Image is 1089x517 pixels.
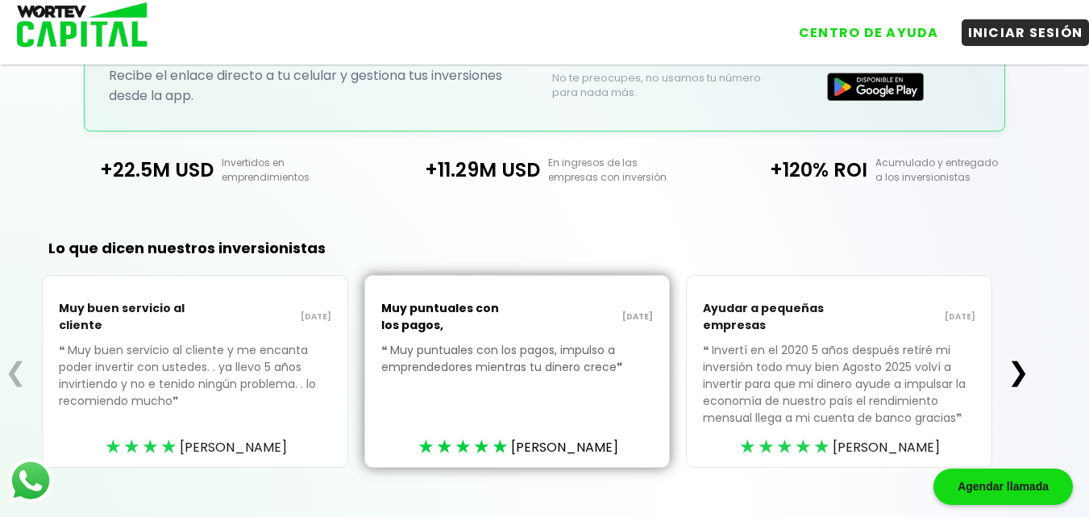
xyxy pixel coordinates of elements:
[195,311,331,323] p: [DATE]
[1003,356,1034,388] button: ❯
[867,156,1035,185] p: Acumulado y entregado a los inversionistas
[703,342,975,451] p: Invertí en el 2020 5 años después retiré mi inversión todo muy bien Agosto 2025 volví a invertir ...
[381,342,654,400] p: Muy puntuales con los pagos, impulso a emprendedores mientras tu dinero crece
[59,342,331,434] p: Muy buen servicio al cliente y me encanta poder invertir con ustedes. . ya llevo 5 años invirtien...
[109,65,536,106] p: Recibe el enlace directo a tu celular y gestiona tus inversiones desde la app.
[740,435,833,459] div: ★★★★★
[540,156,708,185] p: En ingresos de las empresas con inversión
[776,7,946,46] a: CENTRO DE AYUDA
[552,71,762,100] p: No te preocupes, no usamos tu número para nada más.
[956,410,965,426] span: ❞
[418,435,511,459] div: ★★★★★
[59,292,195,342] p: Muy buen servicio al cliente
[381,156,541,184] p: +11.29M USD
[827,73,924,101] img: Google Play
[617,359,626,375] span: ❞
[708,156,867,184] p: +120% ROI
[792,19,946,46] button: CENTRO DE AYUDA
[106,435,180,459] div: ★★★★
[511,437,618,457] span: [PERSON_NAME]
[703,342,712,358] span: ❝
[59,342,68,358] span: ❝
[180,437,287,457] span: [PERSON_NAME]
[839,311,975,323] p: [DATE]
[381,292,517,342] p: Muy puntuales con los pagos,
[8,458,53,503] img: logos_whatsapp-icon.242b2217.svg
[381,342,390,358] span: ❝
[933,469,1073,505] div: Agendar llamada
[55,156,214,184] p: +22.5M USD
[172,393,181,409] span: ❞
[214,156,381,185] p: Invertidos en emprendimientos
[517,311,654,323] p: [DATE]
[833,437,940,457] span: [PERSON_NAME]
[703,292,839,342] p: Ayudar a pequeñas empresas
